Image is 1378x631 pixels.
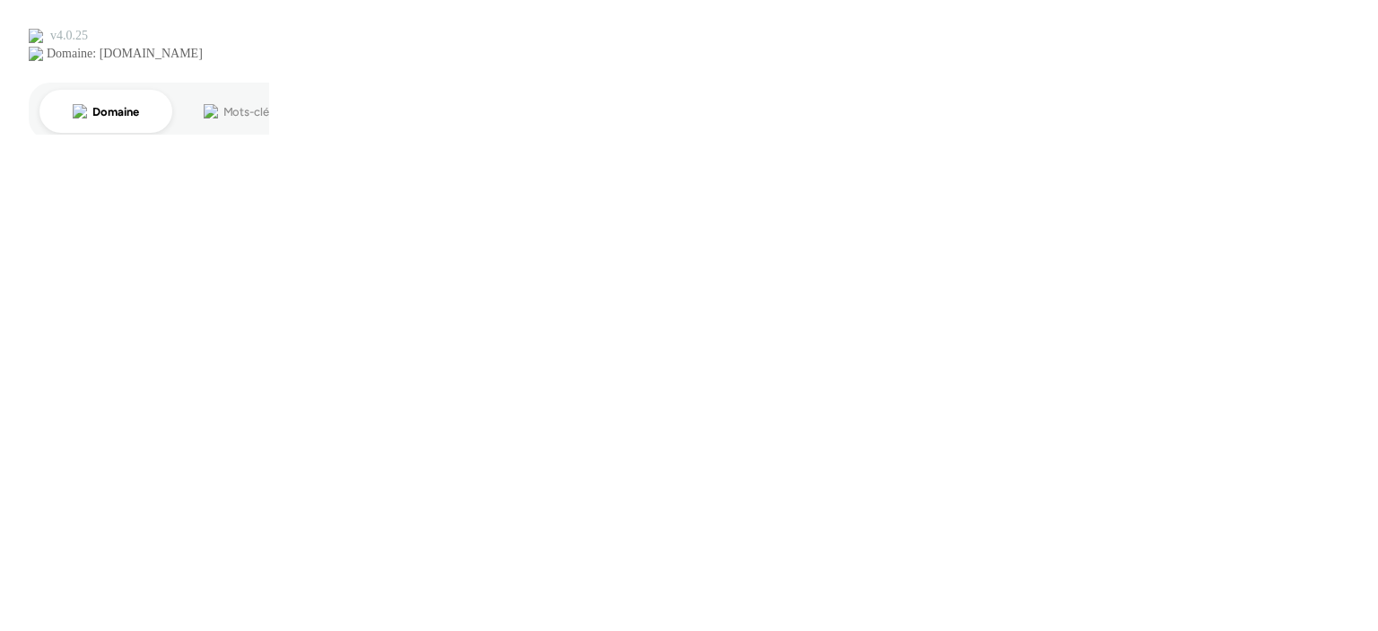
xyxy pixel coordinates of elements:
img: tab_keywords_by_traffic_grey.svg [204,104,218,118]
img: tab_domain_overview_orange.svg [73,104,87,118]
div: Domaine [92,106,138,118]
img: logo_orange.svg [29,29,43,43]
div: v 4.0.25 [50,29,88,43]
img: website_grey.svg [29,47,43,61]
div: Mots-clés [223,106,275,118]
div: Domaine: [DOMAIN_NAME] [47,47,203,61]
